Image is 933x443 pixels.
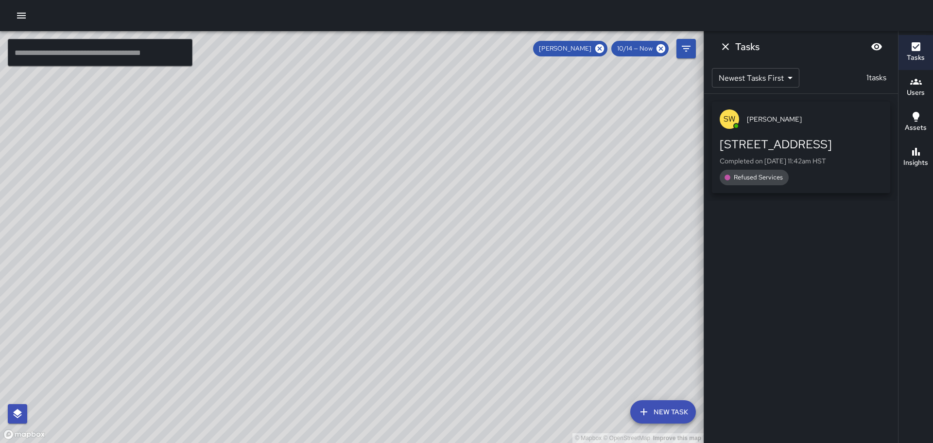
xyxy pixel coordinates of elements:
[611,41,669,56] div: 10/14 — Now
[676,39,696,58] button: Filters
[905,123,927,133] h6: Assets
[898,35,933,70] button: Tasks
[724,113,735,125] p: SW
[907,53,925,63] h6: Tasks
[735,39,760,54] h6: Tasks
[533,44,597,53] span: [PERSON_NAME]
[716,37,735,56] button: Dismiss
[728,173,789,182] span: Refused Services
[747,114,882,124] span: [PERSON_NAME]
[720,137,882,152] div: [STREET_ADDRESS]
[898,105,933,140] button: Assets
[712,68,799,88] div: Newest Tasks First
[863,72,890,84] p: 1 tasks
[720,156,882,166] p: Completed on [DATE] 11:42am HST
[630,400,696,424] button: New Task
[867,37,886,56] button: Blur
[712,102,890,193] button: SW[PERSON_NAME][STREET_ADDRESS]Completed on [DATE] 11:42am HSTRefused Services
[611,44,658,53] span: 10/14 — Now
[533,41,607,56] div: [PERSON_NAME]
[907,88,925,98] h6: Users
[898,140,933,175] button: Insights
[903,158,928,168] h6: Insights
[898,70,933,105] button: Users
